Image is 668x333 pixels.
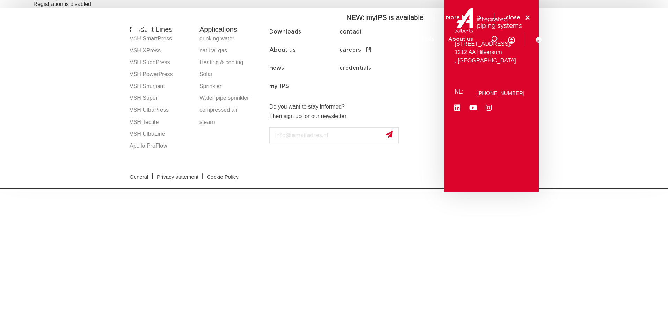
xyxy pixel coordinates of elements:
a: my IPS [269,77,340,95]
a: Products [245,26,270,53]
a: VSH UltraLine [130,128,193,140]
span: General [130,174,148,179]
a: Water pipe sprinkler [199,92,262,104]
a: Services [411,26,434,53]
img: send.svg [386,131,393,138]
a: General [124,174,153,179]
input: info@emailadres.nl [269,127,399,143]
a: Privacy statement [152,174,204,179]
a: More info [446,15,483,21]
a: Heating & cooling [199,57,262,68]
span: NEW: myIPS is available [346,14,423,21]
a: VSH Shurjoint [130,80,193,92]
a: news [269,59,340,77]
a: steam [199,116,262,128]
span: Cookie Policy [207,174,239,179]
nav: Menu [245,26,473,53]
a: VSH Super [130,92,193,104]
a: Markets [284,26,305,53]
a: About us [448,26,473,53]
a: Downloads [367,26,397,53]
a: compressed air [199,104,262,116]
strong: Then sign up for our newsletter. [269,113,348,119]
a: Apollo ProFlow [130,140,193,152]
a: VSH PowerPress [130,68,193,80]
a: credentials [340,59,410,77]
a: VSH Tectite [130,116,193,128]
a: Cookie Policy [202,174,244,179]
span: close [506,15,520,20]
a: close [506,15,531,21]
a: [PHONE_NUMBER] [477,90,524,96]
a: VSH UltraPress [130,104,193,116]
a: VSH SudoPress [130,57,193,68]
nav: Menu [269,23,441,95]
a: Applications [319,26,353,53]
span: More info [446,15,472,20]
a: Solar [199,68,262,80]
span: Privacy statement [157,174,198,179]
iframe: reCAPTCHA [269,149,376,176]
a: Sprinkler [199,80,262,92]
p: NL: [455,88,466,96]
strong: Do you want to stay informed? [269,104,345,110]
